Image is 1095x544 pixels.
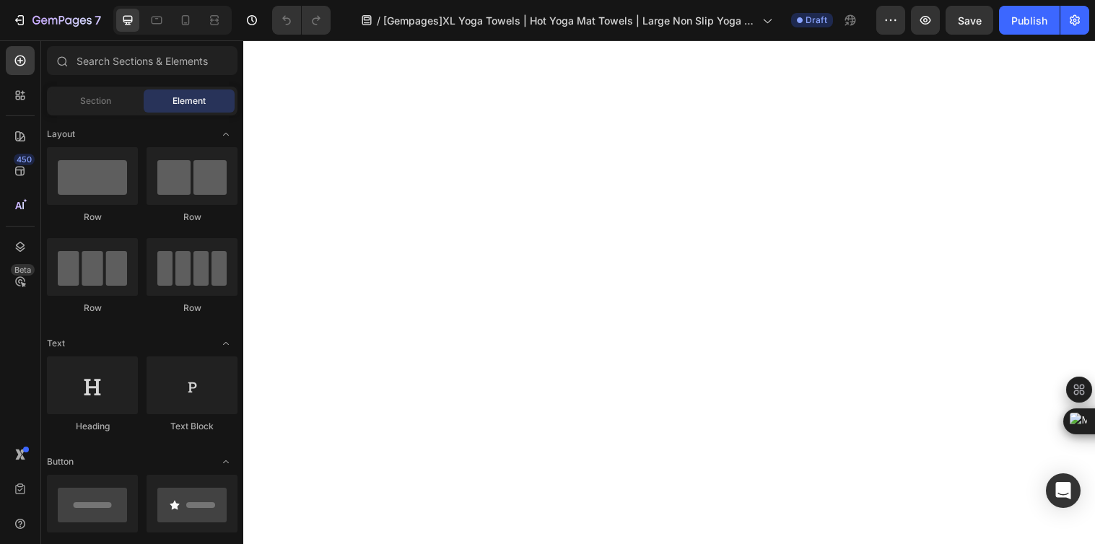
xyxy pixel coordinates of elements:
[47,211,138,224] div: Row
[383,13,756,28] span: [Gempages]XL Yoga Towels | Hot Yoga Mat Towels | Large Non Slip Yoga Towels
[6,6,108,35] button: 7
[214,123,237,146] span: Toggle open
[80,95,111,108] span: Section
[47,46,237,75] input: Search Sections & Elements
[47,337,65,350] span: Text
[214,450,237,473] span: Toggle open
[147,302,237,315] div: Row
[377,13,380,28] span: /
[47,420,138,433] div: Heading
[1046,473,1081,508] div: Open Intercom Messenger
[47,455,74,468] span: Button
[214,332,237,355] span: Toggle open
[11,264,35,276] div: Beta
[999,6,1060,35] button: Publish
[14,154,35,165] div: 450
[946,6,993,35] button: Save
[147,211,237,224] div: Row
[173,95,206,108] span: Element
[243,40,1095,544] iframe: Design area
[47,302,138,315] div: Row
[272,6,331,35] div: Undo/Redo
[958,14,982,27] span: Save
[47,128,75,141] span: Layout
[147,420,237,433] div: Text Block
[806,14,827,27] span: Draft
[1011,13,1047,28] div: Publish
[95,12,101,29] p: 7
